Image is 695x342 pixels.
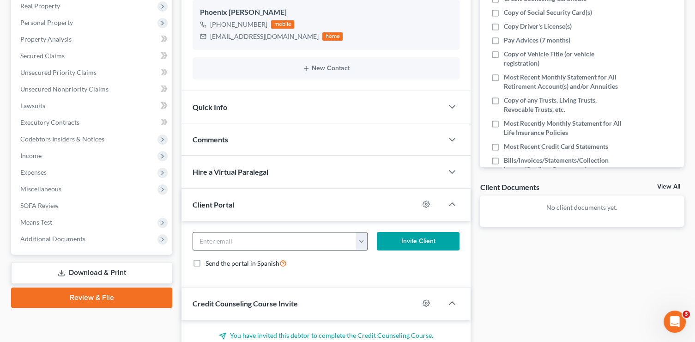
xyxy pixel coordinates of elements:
span: Expenses [20,168,47,176]
span: Bills/Invoices/Statements/Collection Letters/Creditor Correspondence [504,156,625,174]
span: Unsecured Nonpriority Claims [20,85,109,93]
span: Pay Advices (7 months) [504,36,570,45]
span: Comments [193,135,228,144]
span: Most Recent Credit Card Statements [504,142,608,151]
span: Copy of Vehicle Title (or vehicle registration) [504,49,625,68]
a: Review & File [11,287,172,308]
a: Secured Claims [13,48,172,64]
a: Property Analysis [13,31,172,48]
span: Secured Claims [20,52,65,60]
span: Executory Contracts [20,118,79,126]
span: Most Recent Monthly Statement for All Retirement Account(s) and/or Annuities [504,73,625,91]
span: Unsecured Priority Claims [20,68,97,76]
a: Unsecured Priority Claims [13,64,172,81]
input: Enter email [193,232,356,250]
a: View All [657,183,680,190]
span: 3 [683,311,690,318]
span: Quick Info [193,103,227,111]
span: Most Recently Monthly Statement for All Life Insurance Policies [504,119,625,137]
span: Copy Driver's License(s) [504,22,572,31]
span: Client Portal [193,200,234,209]
div: home [322,32,343,41]
span: Real Property [20,2,60,10]
a: Download & Print [11,262,172,284]
span: Copy of Social Security Card(s) [504,8,592,17]
a: Unsecured Nonpriority Claims [13,81,172,98]
span: Lawsuits [20,102,45,110]
a: SOFA Review [13,197,172,214]
span: Property Analysis [20,35,72,43]
a: Executory Contracts [13,114,172,131]
span: Means Test [20,218,52,226]
div: Phoenix [PERSON_NAME] [200,7,452,18]
div: [PHONE_NUMBER] [210,20,267,29]
span: Additional Documents [20,235,85,243]
button: Invite Client [377,232,459,250]
span: Codebtors Insiders & Notices [20,135,104,143]
span: Income [20,152,42,159]
span: Credit Counseling Course Invite [193,299,298,308]
p: You have invited this debtor to complete the Credit Counseling Course. [193,331,459,340]
span: Miscellaneous [20,185,61,193]
div: [EMAIL_ADDRESS][DOMAIN_NAME] [210,32,319,41]
button: New Contact [200,65,452,72]
a: Lawsuits [13,98,172,114]
iframe: Intercom live chat [664,311,686,333]
span: Personal Property [20,18,73,26]
span: Send the portal in Spanish [205,259,279,267]
p: No client documents yet. [487,203,677,212]
span: SOFA Review [20,202,59,209]
div: Client Documents [480,182,539,192]
div: mobile [271,20,294,29]
span: Copy of any Trusts, Living Trusts, Revocable Trusts, etc. [504,96,625,114]
span: Hire a Virtual Paralegal [193,167,268,176]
